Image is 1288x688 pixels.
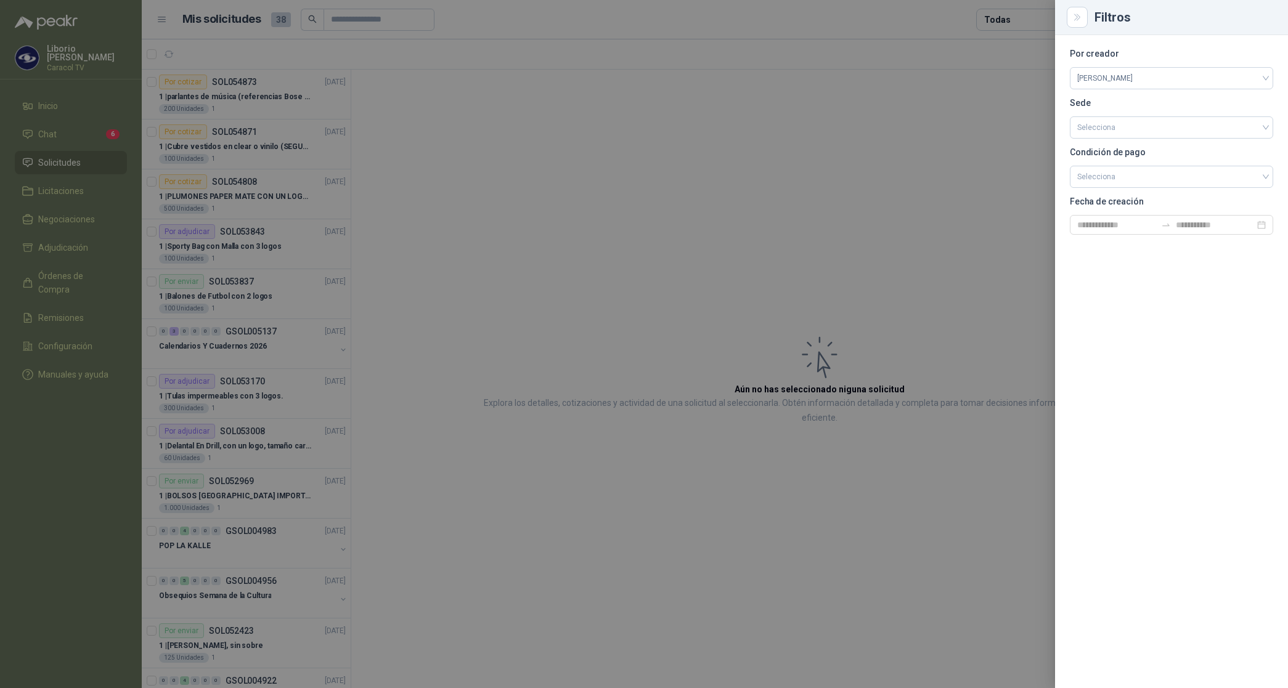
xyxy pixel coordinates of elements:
[1161,220,1171,230] span: swap-right
[1161,220,1171,230] span: to
[1070,10,1085,25] button: Close
[1070,148,1273,156] p: Condición de pago
[1070,198,1273,205] p: Fecha de creación
[1070,50,1273,57] p: Por creador
[1077,69,1266,87] span: Liborio Guarnizo
[1070,99,1273,107] p: Sede
[1094,11,1273,23] div: Filtros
